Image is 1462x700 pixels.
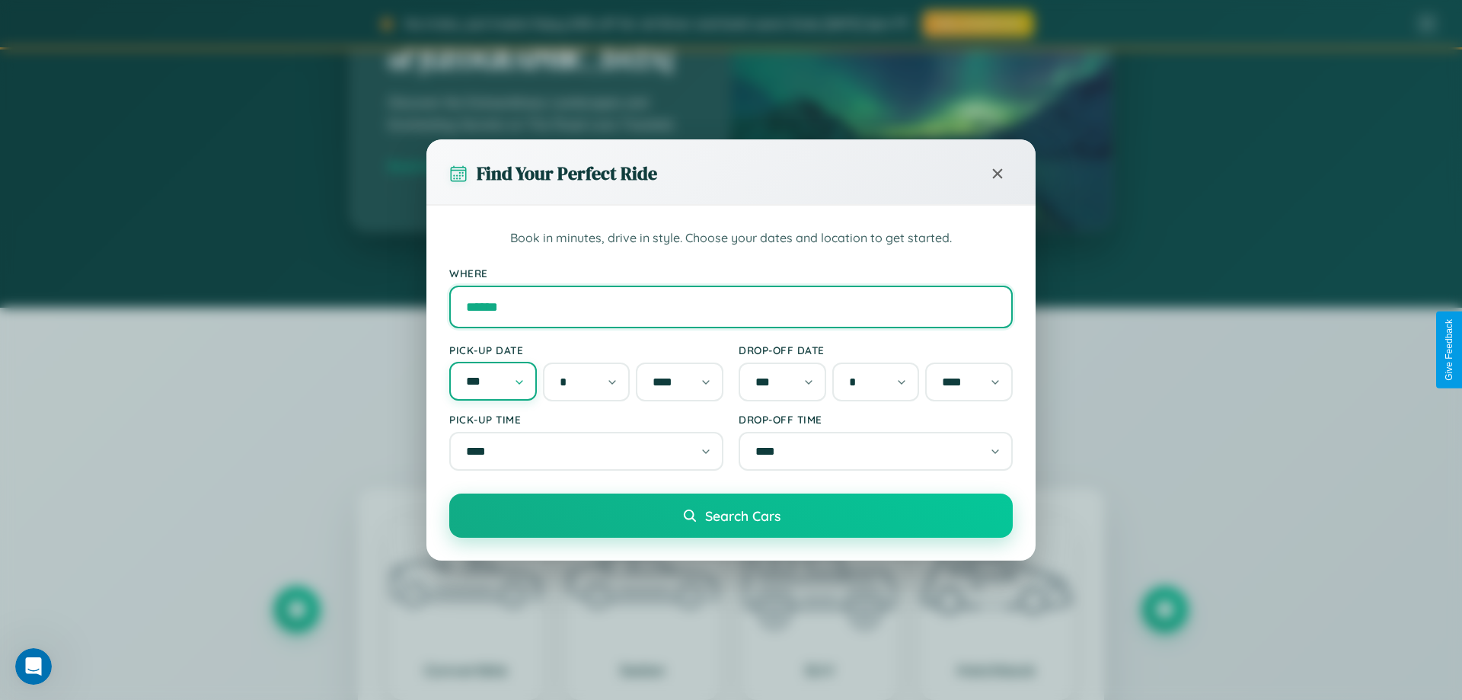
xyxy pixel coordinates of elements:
span: Search Cars [705,507,780,524]
label: Pick-up Time [449,413,723,426]
label: Where [449,267,1013,280]
h3: Find Your Perfect Ride [477,161,657,186]
label: Drop-off Date [739,344,1013,356]
button: Search Cars [449,494,1013,538]
label: Pick-up Date [449,344,723,356]
p: Book in minutes, drive in style. Choose your dates and location to get started. [449,229,1013,248]
label: Drop-off Time [739,413,1013,426]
